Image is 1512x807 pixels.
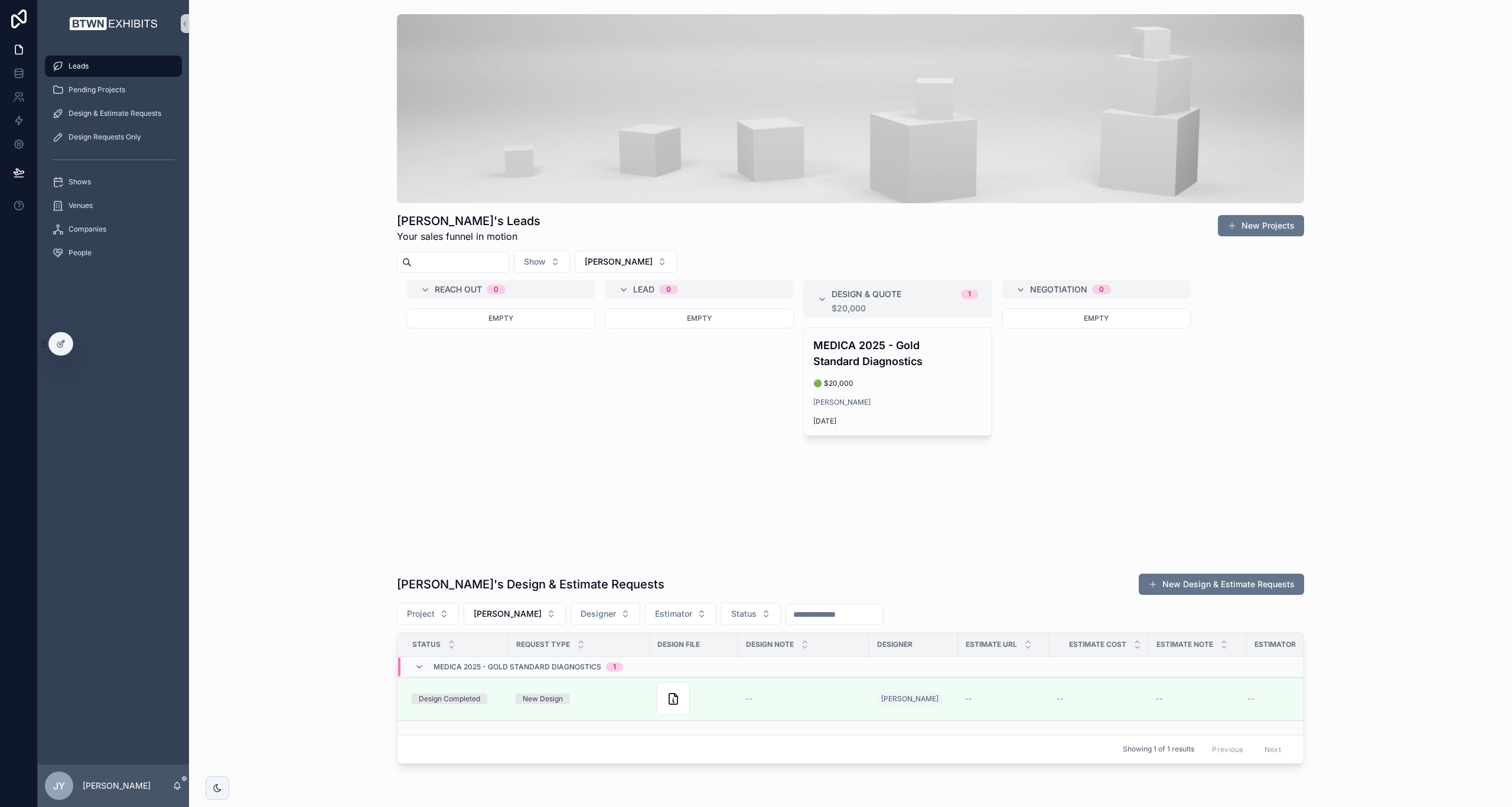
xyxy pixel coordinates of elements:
span: MEDICA 2025 - Gold Standard Diagnostics [434,662,601,672]
h4: MEDICA 2025 - Gold Standard Diagnostics [813,337,982,369]
span: Estimate URL [966,640,1017,649]
span: [PERSON_NAME] [881,694,939,704]
span: Estimator [655,608,692,620]
div: 1 [613,662,616,672]
a: Design Completed [412,694,501,704]
img: App logo [67,14,160,33]
div: 0 [1099,285,1104,294]
span: Design & Quote [832,288,901,300]
a: Leads [45,56,182,77]
span: Empty [687,314,712,323]
a: -- [1057,694,1142,704]
span: Reach Out [435,284,482,295]
button: Select Button [464,603,566,625]
span: Design & Estimate Requests [69,109,161,118]
a: -- [965,694,1042,704]
span: -- [1156,694,1163,704]
div: scrollable content [38,47,189,279]
span: -- [965,694,972,704]
button: Select Button [571,603,640,625]
a: [PERSON_NAME] [876,689,951,708]
a: Venues [45,195,182,216]
span: Estimate Note [1156,640,1213,649]
button: New Projects [1218,215,1304,236]
button: Select Button [721,603,781,625]
a: Shows [45,171,182,193]
div: 1 [968,289,971,299]
div: $20,000 [832,304,978,313]
span: -- [1247,694,1254,704]
span: People [69,248,92,258]
span: Status [412,640,441,649]
span: -- [1057,694,1064,704]
a: -- [1156,694,1240,704]
a: -- [745,694,862,704]
button: Select Button [514,250,570,273]
span: Project [407,608,435,620]
span: Status [731,608,757,620]
span: Request Type [516,640,570,649]
span: -- [745,694,752,704]
span: Show [524,256,546,268]
a: -- [1247,694,1332,704]
span: Venues [69,201,93,210]
a: Pending Projects [45,79,182,100]
span: Showing 1 of 1 results [1123,744,1194,754]
button: New Design & Estimate Requests [1139,574,1304,595]
a: Design Requests Only [45,126,182,148]
span: Your sales funnel in motion [397,229,540,243]
h1: [PERSON_NAME]'s Design & Estimate Requests [397,576,664,593]
p: [DATE] [813,416,836,426]
a: [PERSON_NAME] [813,398,871,407]
h1: [PERSON_NAME]'s Leads [397,213,540,229]
button: Select Button [575,250,677,273]
span: JY [53,779,65,793]
span: [PERSON_NAME] [474,608,542,620]
span: [PERSON_NAME] [585,256,653,268]
span: Leads [69,61,89,71]
span: Designer [877,640,913,649]
span: Empty [1084,314,1109,323]
span: Empty [488,314,513,323]
div: Design Completed [419,694,480,704]
span: Negotiation [1030,284,1087,295]
span: Shows [69,177,91,187]
span: Design Note [746,640,794,649]
a: Design & Estimate Requests [45,103,182,124]
a: [PERSON_NAME] [876,692,943,706]
a: Companies [45,219,182,240]
p: [PERSON_NAME] [83,780,151,792]
button: Select Button [397,603,459,625]
a: People [45,242,182,263]
div: 0 [666,285,671,294]
a: MEDICA 2025 - Gold Standard Diagnostics🟢 $20,000[PERSON_NAME][DATE] [803,327,992,436]
span: Design File [657,640,700,649]
span: Pending Projects [69,85,125,95]
span: Companies [69,224,106,234]
span: Designer [581,608,616,620]
span: Design Requests Only [69,132,141,142]
span: Estimate Cost [1069,640,1126,649]
span: 🟢 $20,000 [813,379,982,388]
div: New Design [523,694,563,704]
div: 0 [494,285,498,294]
a: New Design [516,694,643,704]
span: Lead [633,284,654,295]
button: Select Button [645,603,716,625]
span: Estimator [1254,640,1296,649]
